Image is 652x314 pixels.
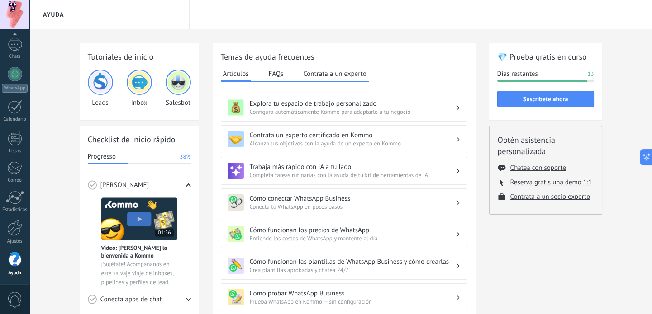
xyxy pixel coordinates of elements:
[250,289,455,298] h3: Cómo probar WhatsApp Business
[523,96,568,102] span: Suscríbete ahora
[221,51,467,62] h2: Temas de ayuda frecuentes
[100,181,149,190] span: [PERSON_NAME]
[88,70,113,107] div: Leads
[497,51,594,62] h2: 💎 Prueba gratis en curso
[250,108,455,116] span: Configura automáticamente Kommo para adaptarlo a tu negocio
[250,163,455,171] h3: Trabaja más rápido con IA a tu lado
[2,117,28,122] div: Calendario
[497,70,538,79] span: Días restantes
[250,194,455,203] h3: Cómo conectar WhatsApp Business
[2,84,28,93] div: WhatsApp
[101,260,177,287] span: ¡Sujétate! Acompáñanos en este salvaje viaje de inboxes, pipelines y perfiles de lead.
[2,148,28,154] div: Listas
[100,295,162,304] span: Conecta apps de chat
[267,67,286,80] button: FAQs
[250,99,455,108] h3: Explora tu espacio de trabajo personalizado
[88,51,191,62] h2: Tutoriales de inicio
[2,270,28,276] div: Ayuda
[101,197,177,240] img: Meet video
[2,54,28,60] div: Chats
[250,203,455,211] span: Conecta tu WhatsApp en pocos pasos
[250,171,455,179] span: Completa tareas rutinarias con la ayuda de tu kit de herramientas de IA
[250,226,455,234] h3: Cómo funcionan los precios de WhatsApp
[587,70,594,79] span: 13
[2,178,28,183] div: Correo
[510,178,592,187] button: Reserva gratis una demo 1:1
[250,266,455,274] span: Crea plantillas aprobadas y chatea 24/7
[250,258,455,266] h3: Cómo funcionan las plantillas de WhatsApp Business y cómo crearlas
[88,152,116,161] span: Progresso
[301,67,368,80] button: Contrata a un experto
[127,70,152,107] div: Inbox
[2,207,28,213] div: Estadísticas
[510,192,590,201] button: Contrata a un socio experto
[497,91,594,107] button: Suscríbete ahora
[498,134,594,157] h2: Obtén asistencia personalizada
[221,67,251,82] button: Artículos
[101,244,177,259] span: Vídeo: [PERSON_NAME] la bienvenida a Kommo
[250,140,455,147] span: Alcanza tus objetivos con la ayuda de un experto en Kommo
[250,234,455,242] span: Entiende los costos de WhatsApp y mantente al día
[166,70,191,107] div: Salesbot
[510,164,566,172] button: Chatea con soporte
[180,152,190,161] span: 38%
[88,134,191,145] h2: Checklist de inicio rápido
[2,239,28,244] div: Ajustes
[250,298,455,305] span: Prueba WhatsApp en Kommo — sin configuración
[250,131,455,140] h3: Contrata un experto certificado en Kommo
